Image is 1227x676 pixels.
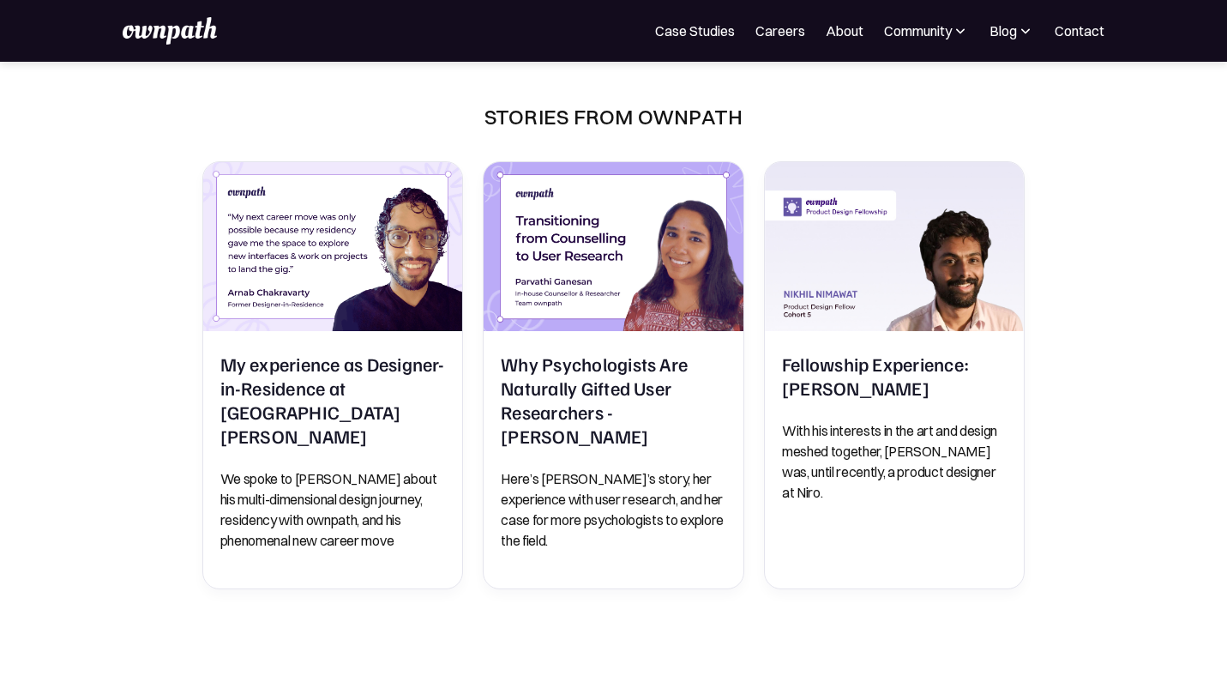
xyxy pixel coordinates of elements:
[203,162,463,331] img: My experience as Designer-in-Residence at ownpath - Arnab Chakravarty
[782,420,1007,503] p: With his interests in the art and design meshed together, [PERSON_NAME] was, until recently, a pr...
[220,352,446,448] h2: My experience as Designer-in-Residence at [GEOGRAPHIC_DATA][PERSON_NAME]
[655,21,735,41] a: Case Studies
[484,162,743,330] img: Why Psychologists Are Naturally Gifted User Researchers - Parvathi Ganesan
[501,468,726,551] p: Here’s [PERSON_NAME]’s story, her experience with user research, and her case for more psychologi...
[884,21,952,41] div: Community
[764,161,1026,589] a: Fellowship Experience: Nikhil NimawatFellowship Experience: [PERSON_NAME]With his interests in th...
[484,103,743,130] div: Stories from ownpath
[782,352,1007,400] h2: Fellowship Experience: [PERSON_NAME]
[202,161,464,589] a: My experience as Designer-in-Residence at ownpath - Arnab ChakravartyMy experience as Designer-in...
[483,161,744,589] a: Why Psychologists Are Naturally Gifted User Researchers - Parvathi GanesanWhy Psychologists Are N...
[765,162,1025,331] img: Fellowship Experience: Nikhil Nimawat
[989,21,1034,41] div: Blog
[989,21,1017,41] div: Blog
[220,468,446,551] p: We spoke to [PERSON_NAME] about his multi-dimensional design journey, residency with ownpath, and...
[1055,21,1104,41] a: Contact
[884,21,969,41] div: Community
[755,21,805,41] a: Careers
[501,352,726,448] h2: Why Psychologists Are Naturally Gifted User Researchers - [PERSON_NAME]
[826,21,863,41] a: About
